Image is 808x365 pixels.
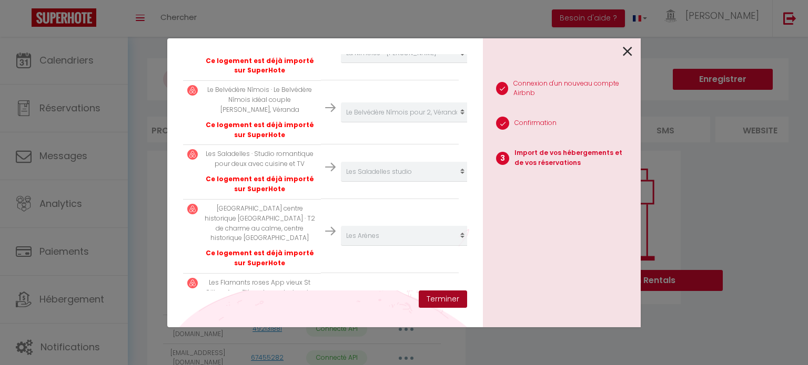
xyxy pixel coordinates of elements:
iframe: Chat [763,318,800,357]
p: Ce logement est déjà importé sur SuperHote [203,120,317,140]
p: [GEOGRAPHIC_DATA] centre historique [GEOGRAPHIC_DATA] · T2 de charme au calme, centre historique ... [203,204,317,243]
p: Ce logement est déjà importé sur SuperHote [203,248,317,268]
p: Connexion d'un nouveau compte Airbnb [513,79,632,99]
p: Ce logement est déjà importé sur SuperHote [203,56,317,76]
span: 3 [496,152,509,165]
button: Terminer [419,290,467,308]
p: Les Flamants roses App vieux St Gilles · App Elégant avec baignoire et cuisine équipée [203,278,317,308]
p: Confirmation [514,118,557,128]
p: Ce logement est déjà importé sur SuperHote [203,174,317,194]
button: Ouvrir le widget de chat LiveChat [8,4,40,36]
p: Le Belvédère Nîmois · Le Belvédère Nîmois idéal couple [PERSON_NAME], Véranda [203,85,317,115]
p: Import de vos hébergements et de vos réservations [514,148,632,168]
p: Les Saladelles · Studio romantique pour deux avec cuisine et TV [203,149,317,169]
